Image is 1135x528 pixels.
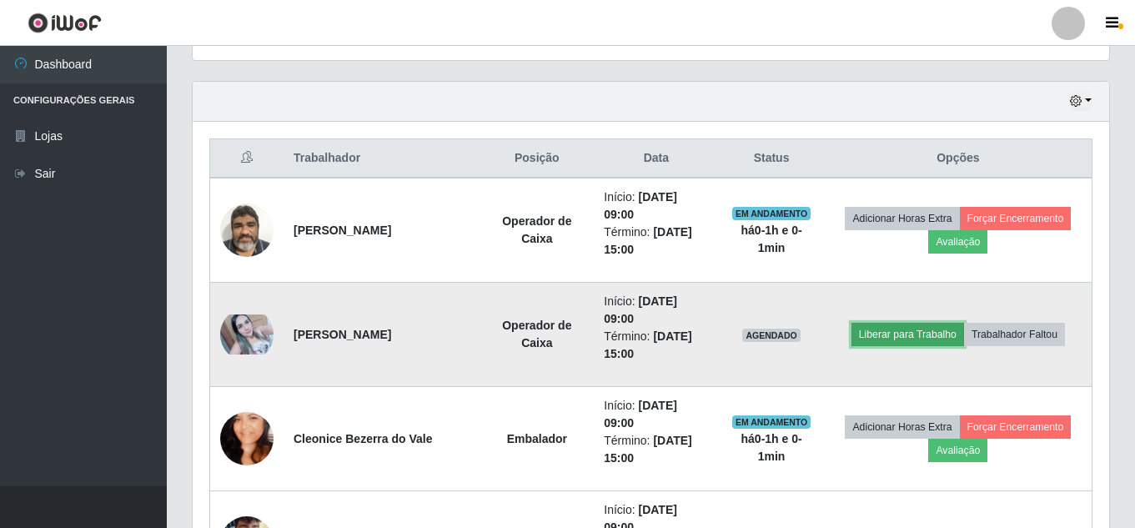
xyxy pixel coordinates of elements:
[718,139,824,179] th: Status
[604,293,708,328] li: Início:
[604,294,677,325] time: [DATE] 09:00
[741,224,802,254] strong: há 0-1 h e 0-1 min
[604,190,677,221] time: [DATE] 09:00
[480,139,594,179] th: Posição
[294,224,391,237] strong: [PERSON_NAME]
[604,189,708,224] li: Início:
[742,329,801,342] span: AGENDADO
[732,415,811,429] span: EM ANDAMENTO
[220,391,274,486] img: 1620185251285.jpeg
[604,328,708,363] li: Término:
[928,439,987,462] button: Avaliação
[507,432,567,445] strong: Embalador
[845,207,959,230] button: Adicionar Horas Extra
[604,399,677,430] time: [DATE] 09:00
[732,207,811,220] span: EM ANDAMENTO
[294,328,391,341] strong: [PERSON_NAME]
[502,214,571,245] strong: Operador de Caixa
[28,13,102,33] img: CoreUI Logo
[851,323,964,346] button: Liberar para Trabalho
[220,194,274,265] img: 1625107347864.jpeg
[604,224,708,259] li: Término:
[220,314,274,355] img: 1668045195868.jpeg
[604,432,708,467] li: Término:
[964,323,1065,346] button: Trabalhador Faltou
[594,139,718,179] th: Data
[960,207,1072,230] button: Forçar Encerramento
[502,319,571,349] strong: Operador de Caixa
[928,230,987,254] button: Avaliação
[604,397,708,432] li: Início:
[284,139,480,179] th: Trabalhador
[845,415,959,439] button: Adicionar Horas Extra
[960,415,1072,439] button: Forçar Encerramento
[294,432,433,445] strong: Cleonice Bezerra do Vale
[825,139,1092,179] th: Opções
[741,432,802,463] strong: há 0-1 h e 0-1 min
